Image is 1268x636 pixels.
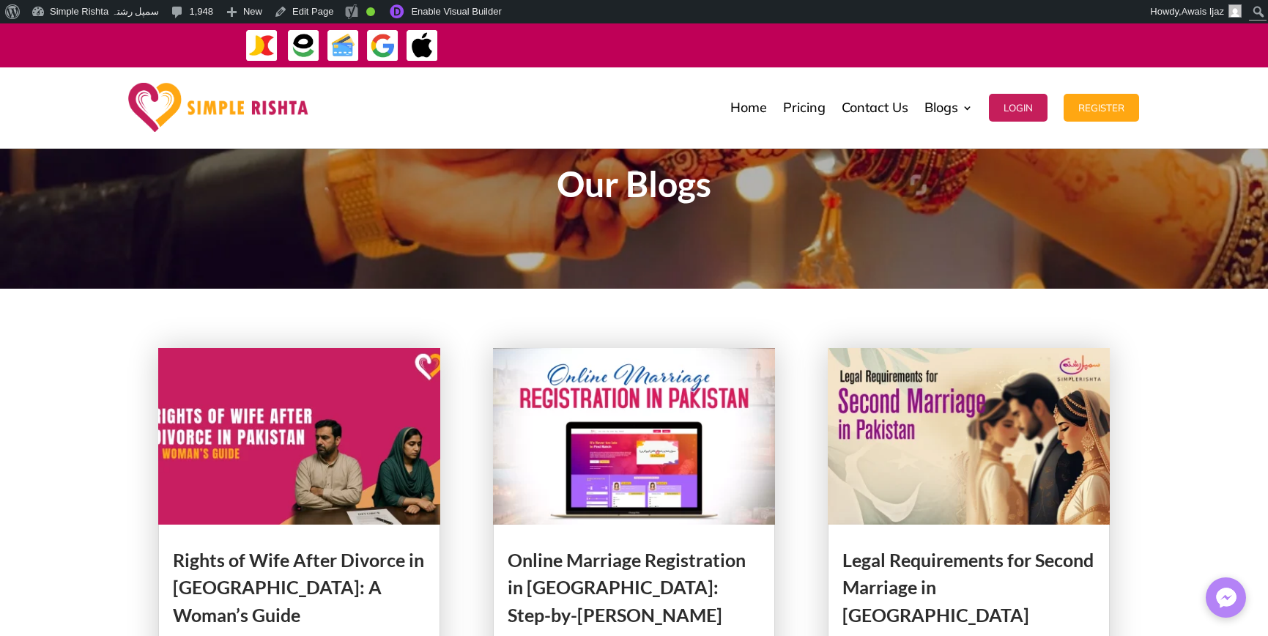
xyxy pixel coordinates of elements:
[842,549,1094,626] a: Legal Requirements for Second Marriage in [GEOGRAPHIC_DATA]
[245,29,278,62] img: JazzCash-icon
[366,29,399,62] img: GooglePay-icon
[989,94,1048,122] button: Login
[989,71,1048,144] a: Login
[842,71,908,144] a: Contact Us
[366,7,375,16] div: Good
[730,71,767,144] a: Home
[783,71,826,144] a: Pricing
[828,348,1111,525] img: Legal Requirements for Second Marriage in Pakistan
[493,348,776,525] img: Online Marriage Registration in Pakistan: Step-by-Step Guide
[1064,94,1139,122] button: Register
[1064,71,1139,144] a: Register
[173,549,424,626] a: Rights of Wife After Divorce in [GEOGRAPHIC_DATA]: A Woman’s Guide
[406,29,439,62] img: ApplePay-icon
[327,29,360,62] img: Credit Cards
[924,71,973,144] a: Blogs
[1182,6,1224,17] span: Awais Ijaz
[158,348,441,525] img: Rights of Wife After Divorce in Pakistan: A Woman’s Guide
[239,166,1030,209] h1: Our Blogs
[508,549,746,626] a: Online Marriage Registration in [GEOGRAPHIC_DATA]: Step-by-[PERSON_NAME]
[1212,583,1241,613] img: Messenger
[287,29,320,62] img: EasyPaisa-icon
